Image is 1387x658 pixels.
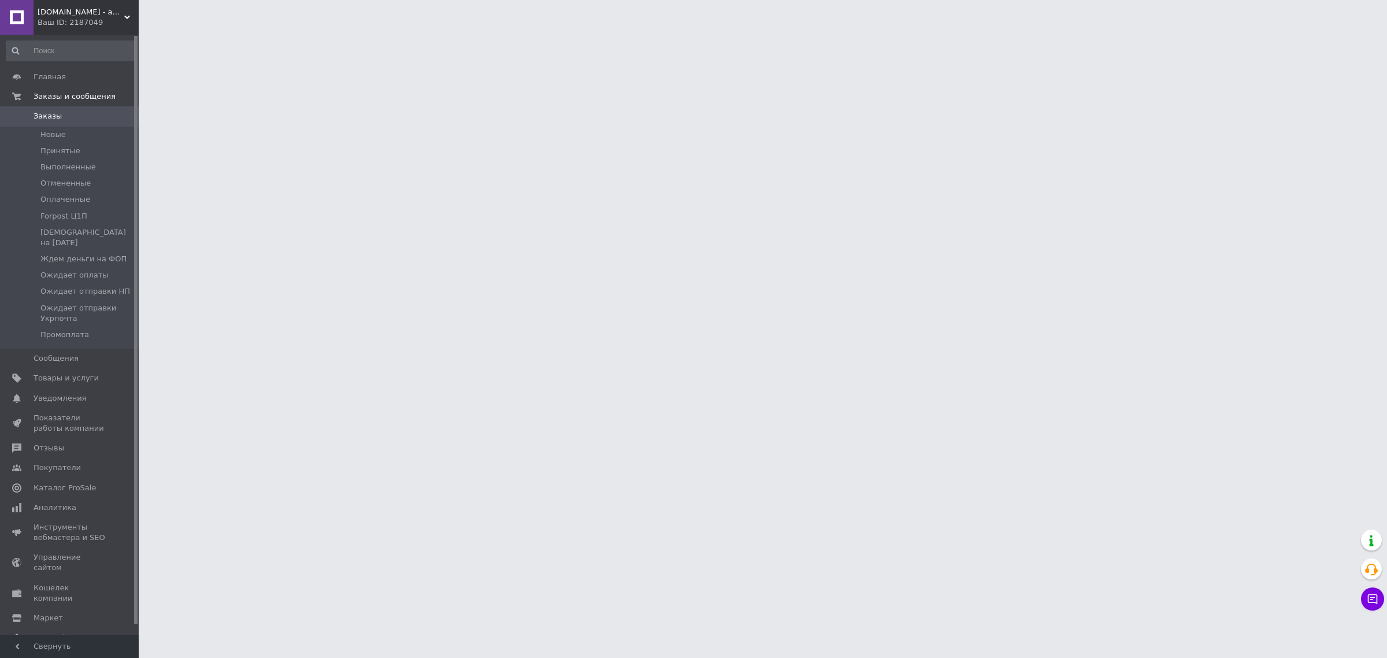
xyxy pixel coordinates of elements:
span: [DEMOGRAPHIC_DATA] на [DATE] [40,227,135,248]
span: Промоплата [40,330,89,340]
span: Настройки [34,633,76,643]
span: Ждем деньги на ФОП [40,254,127,264]
span: Управление сайтом [34,552,107,573]
span: Forpost Ц1П [40,211,87,221]
div: Ваш ID: 2187049 [38,17,139,28]
span: Выполненные [40,162,96,172]
span: Инструменты вебмастера и SEO [34,522,107,543]
span: Главная [34,72,66,82]
input: Поиск [6,40,136,61]
span: Оплаченные [40,194,90,205]
span: Новые [40,130,66,140]
span: Ожидает оплаты [40,270,109,280]
span: Отзывы [34,443,64,453]
span: you-love-shop.com.ua - атрибутика, сувениры и украшения [38,7,124,17]
span: Маркет [34,613,63,623]
span: Покупатели [34,463,81,473]
span: Аналитика [34,502,76,513]
span: Заказы и сообщения [34,91,116,102]
span: Ожидает отправки Укрпочта [40,303,135,324]
span: Отмененные [40,178,91,188]
span: Товары и услуги [34,373,99,383]
span: Кошелек компании [34,583,107,604]
span: Ожидает отправки НП [40,286,130,297]
span: Сообщения [34,353,79,364]
span: Показатели работы компании [34,413,107,434]
button: Чат с покупателем [1361,587,1384,611]
span: Каталог ProSale [34,483,96,493]
span: Принятые [40,146,80,156]
span: Заказы [34,111,62,121]
span: Уведомления [34,393,86,404]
